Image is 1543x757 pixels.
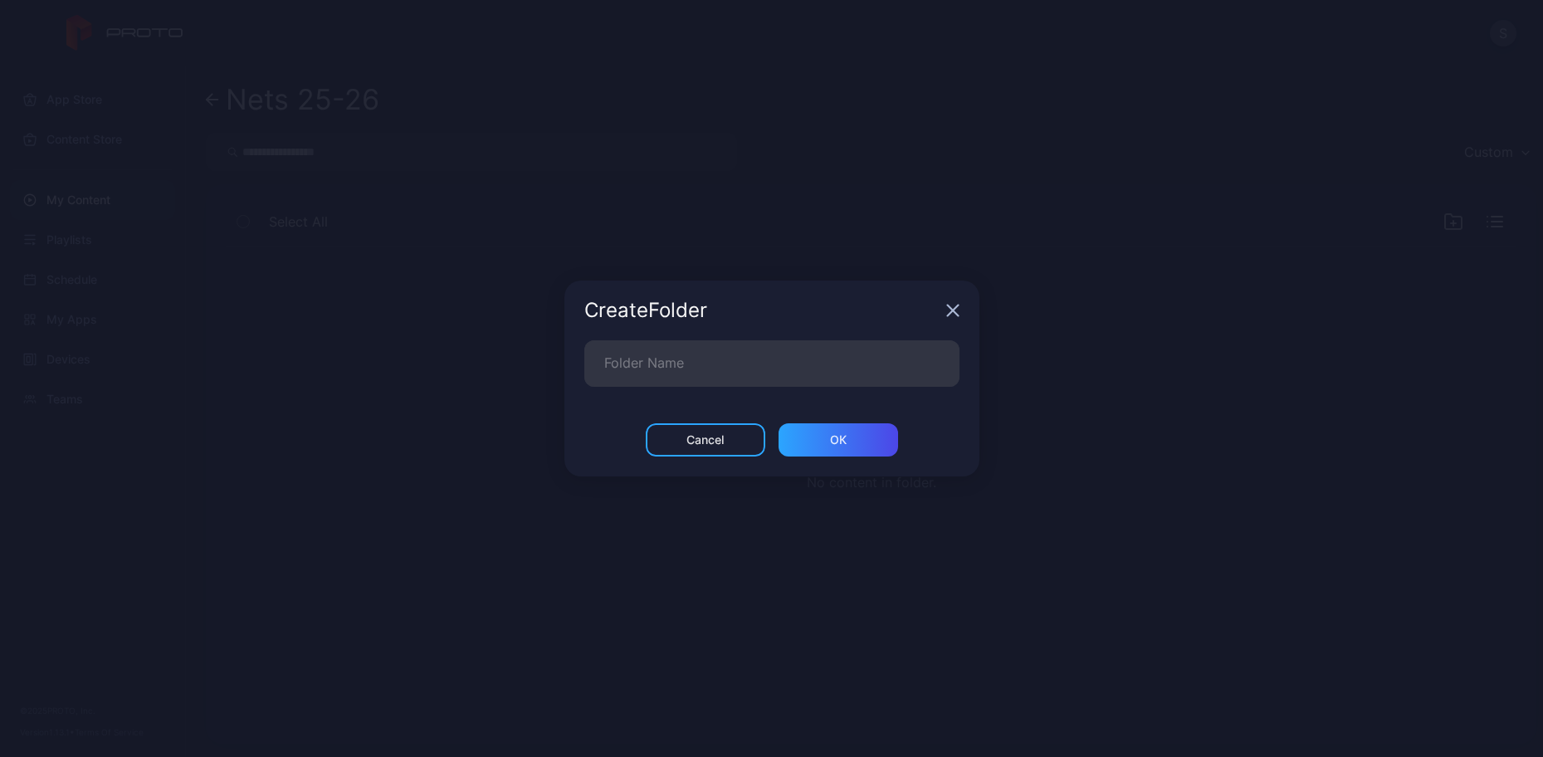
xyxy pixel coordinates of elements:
[584,300,940,320] div: Create Folder
[646,423,765,457] button: Cancel
[686,433,724,447] div: Cancel
[830,433,847,447] div: ОК
[584,340,959,387] input: Folder Name
[779,423,898,457] button: ОК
